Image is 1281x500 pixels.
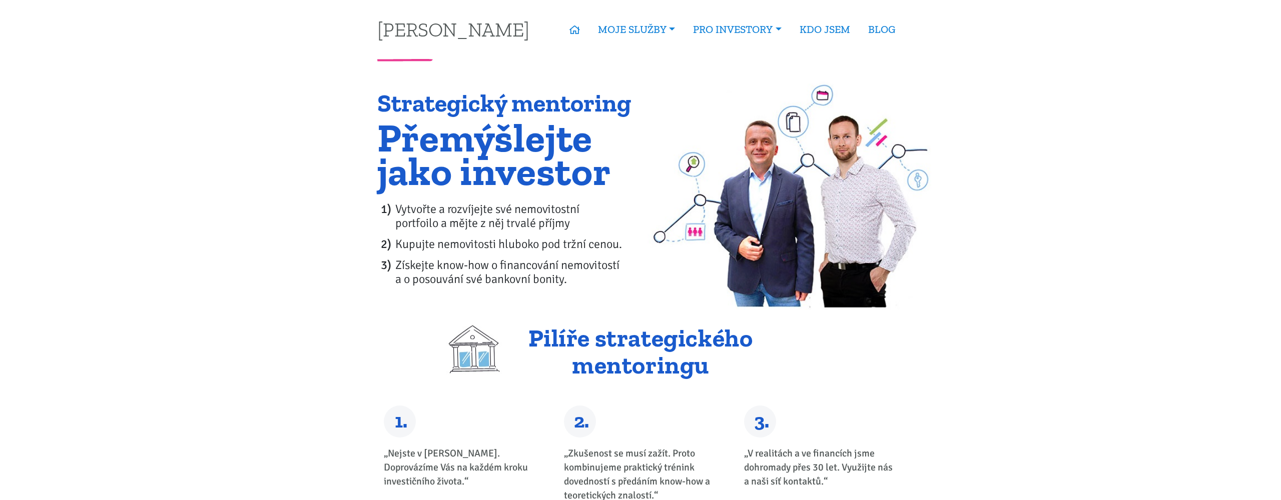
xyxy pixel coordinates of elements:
[791,18,859,41] a: KDO JSEM
[744,405,776,437] div: 3.
[395,237,634,251] li: Kupujte nemovitosti hluboko pod tržní cenou.
[589,18,684,41] a: MOJE SLUŽBY
[684,18,790,41] a: PRO INVESTORY
[384,405,416,437] div: 1.
[377,121,634,188] h1: Přemýšlejte jako investor
[377,325,904,378] h2: Pilíře strategického mentoringu
[395,202,634,230] li: Vytvořte a rozvíjejte své nemovitostní portfoilo a mějte z něj trvalé příjmy
[377,90,634,117] h1: Strategický mentoring
[859,18,904,41] a: BLOG
[377,19,529,39] a: [PERSON_NAME]
[395,258,634,286] li: Získejte know-how o financování nemovitostí a o posouvání své bankovní bonity.
[564,405,596,437] div: 2.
